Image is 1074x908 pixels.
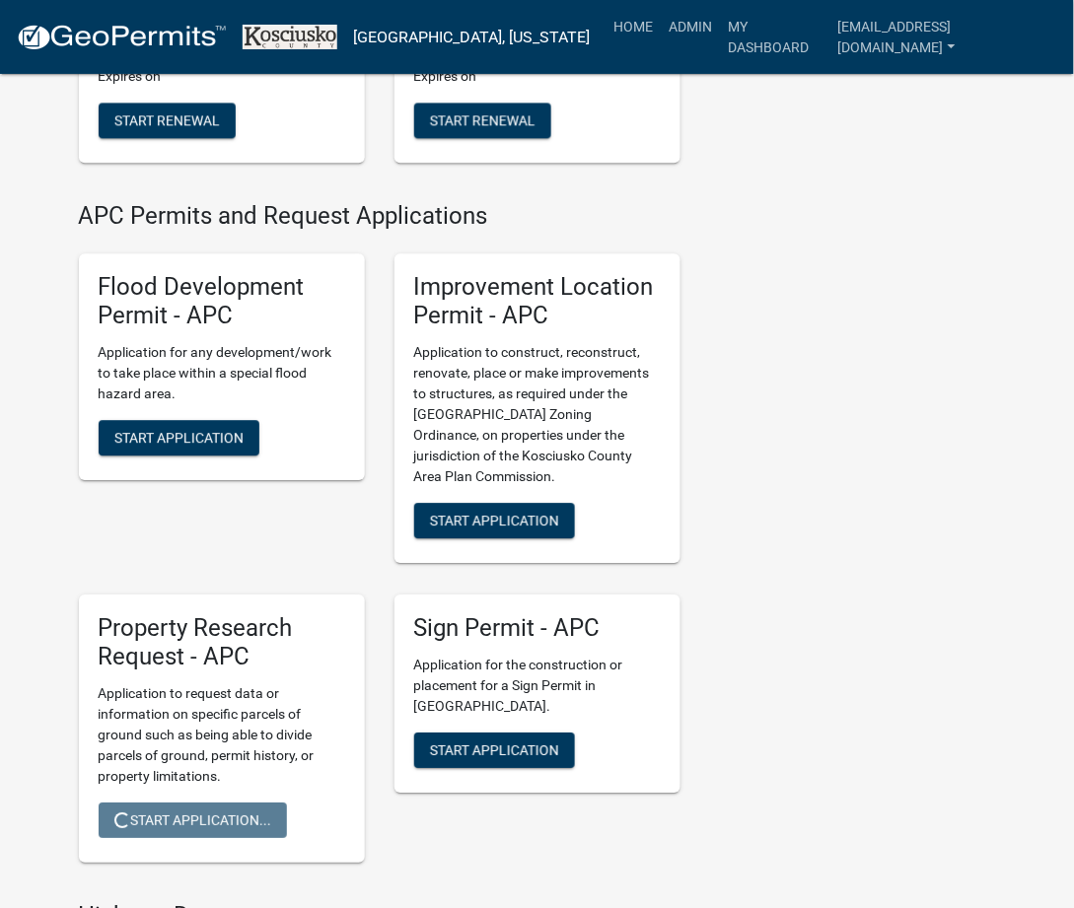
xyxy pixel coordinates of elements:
[414,655,661,717] p: Application for the construction or placement for a Sign Permit in [GEOGRAPHIC_DATA].
[114,811,271,827] span: Start Application...
[99,683,345,787] p: Application to request data or information on specific parcels of ground such as being able to di...
[114,111,220,127] span: Start Renewal
[79,202,680,231] h4: APC Permits and Request Applications
[414,733,575,768] button: Start Application
[99,273,345,330] h5: Flood Development Permit - APC
[661,8,720,45] a: Admin
[830,8,1058,66] a: [EMAIL_ADDRESS][DOMAIN_NAME]
[114,430,244,446] span: Start Application
[99,803,287,838] button: Start Application...
[414,273,661,330] h5: Improvement Location Permit - APC
[353,21,590,54] a: [GEOGRAPHIC_DATA], [US_STATE]
[430,741,559,757] span: Start Application
[414,342,661,487] p: Application to construct, reconstruct, renovate, place or make improvements to structures, as req...
[430,513,559,528] span: Start Application
[243,25,337,49] img: Kosciusko County, Indiana
[99,614,345,671] h5: Property Research Request - APC
[99,420,259,455] button: Start Application
[414,66,661,87] p: Expires on
[99,342,345,404] p: Application for any development/work to take place within a special flood hazard area.
[720,8,830,66] a: My Dashboard
[414,614,661,643] h5: Sign Permit - APC
[414,103,551,138] button: Start Renewal
[430,111,536,127] span: Start Renewal
[99,66,345,87] p: Expires on
[606,8,661,45] a: Home
[99,103,236,138] button: Start Renewal
[414,503,575,538] button: Start Application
